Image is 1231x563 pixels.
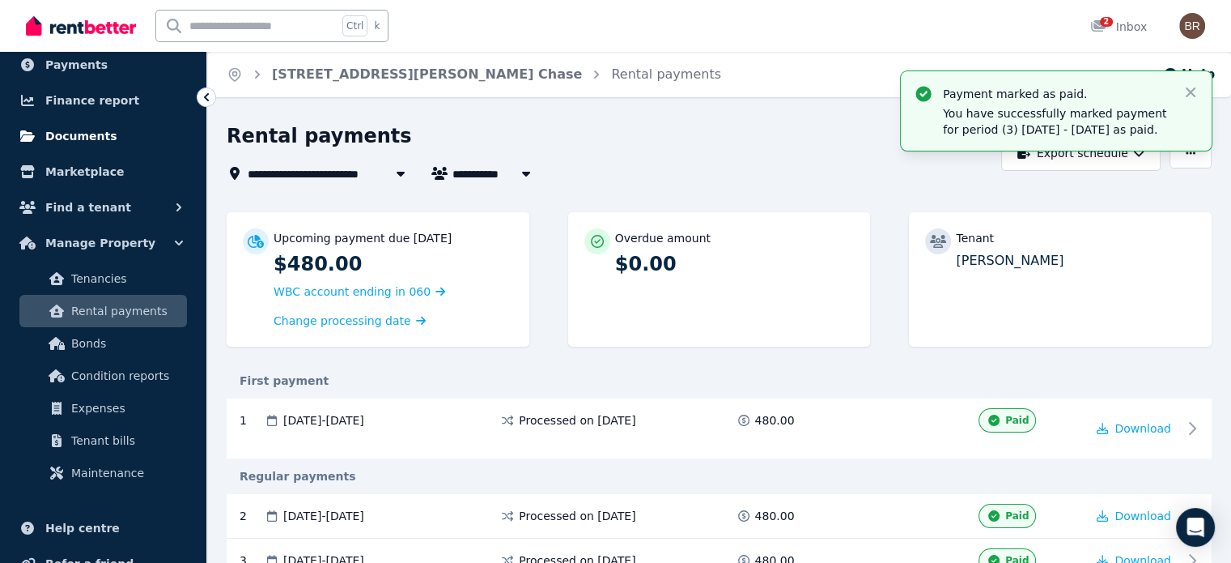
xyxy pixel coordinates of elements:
span: Maintenance [71,463,180,483]
a: Payments [13,49,193,81]
span: Payments [45,55,108,75]
span: Manage Property [45,233,155,253]
a: Maintenance [19,457,187,489]
a: Help centre [13,512,193,544]
img: RentBetter [26,14,136,38]
button: Find a tenant [13,191,193,224]
div: 1 [240,412,264,429]
p: Upcoming payment due [DATE] [274,230,452,246]
span: Documents [45,126,117,146]
img: Brendon Roberts [1179,13,1205,39]
span: Find a tenant [45,198,131,217]
div: First payment [227,373,1212,389]
a: Finance report [13,84,193,117]
div: 2 [240,504,264,528]
nav: Breadcrumb [207,52,741,97]
a: Bonds [19,327,187,360]
button: Export schedule [1001,135,1161,171]
span: Paid [1005,510,1029,522]
span: Condition reports [71,366,180,386]
a: Marketplace [13,156,193,188]
button: Manage Property [13,227,193,259]
button: Download [1097,508,1171,524]
span: 480.00 [755,412,795,429]
a: Tenant bills [19,424,187,457]
span: Tenancies [71,269,180,288]
a: Expenses [19,392,187,424]
a: Condition reports [19,360,187,392]
a: Tenancies [19,262,187,295]
span: Marketplace [45,162,124,181]
a: Change processing date [274,313,426,329]
span: Processed on [DATE] [519,508,635,524]
span: Download [1114,510,1171,522]
p: Overdue amount [615,230,711,246]
a: Rental payments [19,295,187,327]
span: Expenses [71,399,180,418]
span: 2 [1100,17,1113,27]
p: Tenant [956,230,994,246]
span: Ctrl [342,15,367,36]
span: Help centre [45,518,120,538]
span: Download [1114,422,1171,435]
div: Inbox [1090,19,1147,35]
div: Open Intercom Messenger [1176,508,1215,547]
div: Regular payments [227,468,1212,484]
p: [PERSON_NAME] [956,251,1195,271]
p: Payment marked as paid. [943,86,1169,102]
p: You have successfully marked payment for period (3) [DATE] - [DATE] as paid. [943,105,1169,138]
span: Bonds [71,334,180,353]
p: $0.00 [615,251,855,277]
a: Documents [13,120,193,152]
span: [DATE] - [DATE] [283,508,364,524]
button: Download [1097,420,1171,437]
span: 480.00 [755,508,795,524]
a: [STREET_ADDRESS][PERSON_NAME] Chase [272,66,582,82]
h1: Rental payments [227,123,412,149]
span: [DATE] - [DATE] [283,412,364,429]
span: Rental payments [71,301,180,321]
button: Help [1162,65,1215,84]
span: Processed on [DATE] [519,412,635,429]
p: $480.00 [274,251,513,277]
span: Change processing date [274,313,411,329]
span: k [374,19,380,32]
span: WBC account ending in 060 [274,285,431,298]
span: Paid [1005,414,1029,427]
span: Tenant bills [71,431,180,450]
a: Rental payments [611,66,721,82]
span: Finance report [45,91,139,110]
